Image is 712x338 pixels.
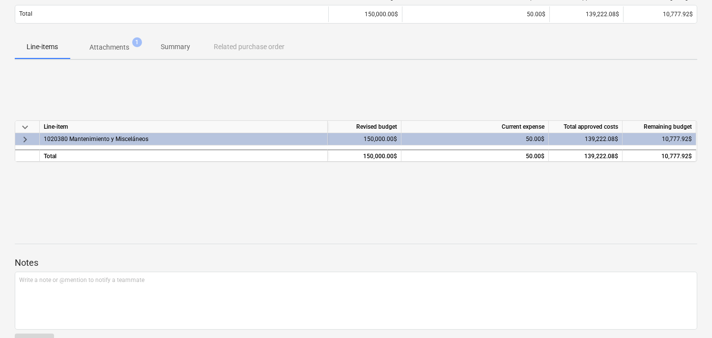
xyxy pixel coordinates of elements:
iframe: Chat Widget [663,291,712,338]
p: Total [19,10,32,18]
span: 10,777.92$ [663,11,693,18]
div: 139,222.08$ [549,149,623,162]
div: 150,000.00$ [328,133,401,145]
div: Revised budget [328,121,401,133]
span: keyboard_arrow_right [19,134,31,145]
div: 150,000.00$ [328,149,401,162]
p: Notes [15,257,697,269]
span: 1 [132,37,142,47]
p: Line-items [27,42,58,52]
div: 50.00$ [405,150,544,163]
div: Total [40,149,328,162]
div: 150,000.00$ [328,6,402,22]
div: Total approved costs [549,121,623,133]
div: 50.00$ [405,133,544,145]
div: Remaining budget [623,121,696,133]
div: 10,777.92$ [623,133,696,145]
p: Attachments [89,42,129,53]
div: Line-item [40,121,328,133]
div: 139,222.08$ [549,133,623,145]
div: 1020380 Mantenimiento y Misceláneos [44,133,323,145]
div: 50.00$ [406,11,545,18]
div: 10,777.92$ [623,149,696,162]
div: Widget de chat [663,291,712,338]
div: Current expense [401,121,549,133]
span: keyboard_arrow_down [19,121,31,133]
p: Summary [161,42,190,52]
div: 139,222.08$ [549,6,623,22]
